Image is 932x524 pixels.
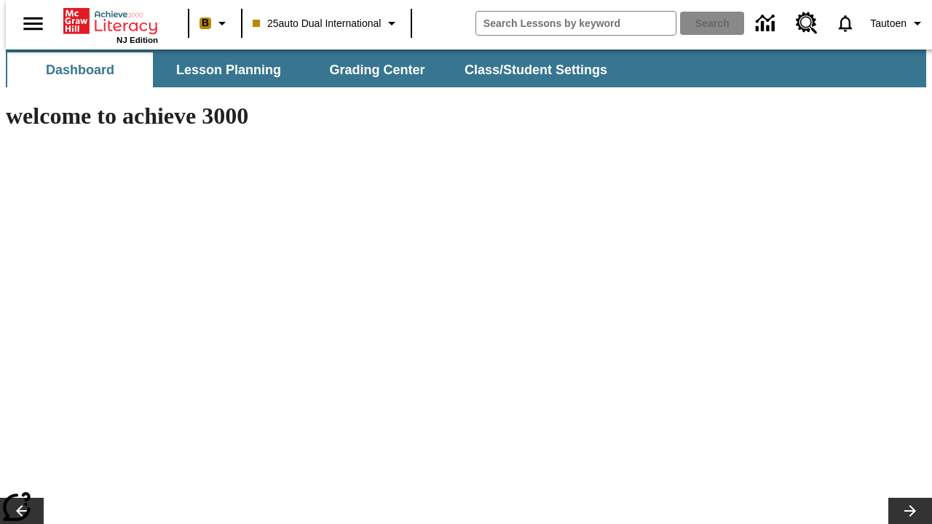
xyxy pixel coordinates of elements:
[826,4,864,42] a: Notifications
[864,10,932,36] button: Profile/Settings
[247,10,406,36] button: Class: 25auto Dual International, Select your class
[116,36,158,44] span: NJ Edition
[465,62,607,79] span: Class/Student Settings
[253,16,381,31] span: 25auto Dual International
[63,7,158,36] a: Home
[453,52,619,87] button: Class/Student Settings
[6,103,635,130] h1: welcome to achieve 3000
[46,62,114,79] span: Dashboard
[476,12,676,35] input: search field
[6,49,926,87] div: SubNavbar
[329,62,424,79] span: Grading Center
[7,52,153,87] button: Dashboard
[747,4,787,44] a: Data Center
[304,52,450,87] button: Grading Center
[6,52,620,87] div: SubNavbar
[156,52,301,87] button: Lesson Planning
[787,4,826,43] a: Resource Center, Will open in new tab
[202,14,209,32] span: B
[870,16,907,31] span: Tautoen
[63,5,158,44] div: Home
[194,10,237,36] button: Boost Class color is peach. Change class color
[176,62,281,79] span: Lesson Planning
[888,498,932,524] button: Lesson carousel, Next
[12,2,55,45] button: Open side menu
